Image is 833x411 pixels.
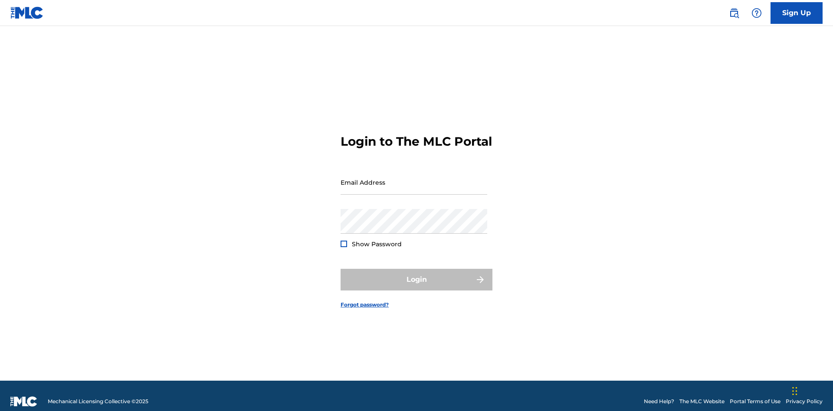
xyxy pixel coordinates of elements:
[725,4,743,22] a: Public Search
[679,398,725,405] a: The MLC Website
[748,4,765,22] div: Help
[730,398,781,405] a: Portal Terms of Use
[771,2,823,24] a: Sign Up
[352,240,402,248] span: Show Password
[341,301,389,309] a: Forgot password?
[751,8,762,18] img: help
[790,369,833,411] iframe: Chat Widget
[48,398,148,405] span: Mechanical Licensing Collective © 2025
[786,398,823,405] a: Privacy Policy
[341,134,492,149] h3: Login to The MLC Portal
[792,378,797,404] div: Drag
[10,396,37,407] img: logo
[10,7,44,19] img: MLC Logo
[729,8,739,18] img: search
[644,398,674,405] a: Need Help?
